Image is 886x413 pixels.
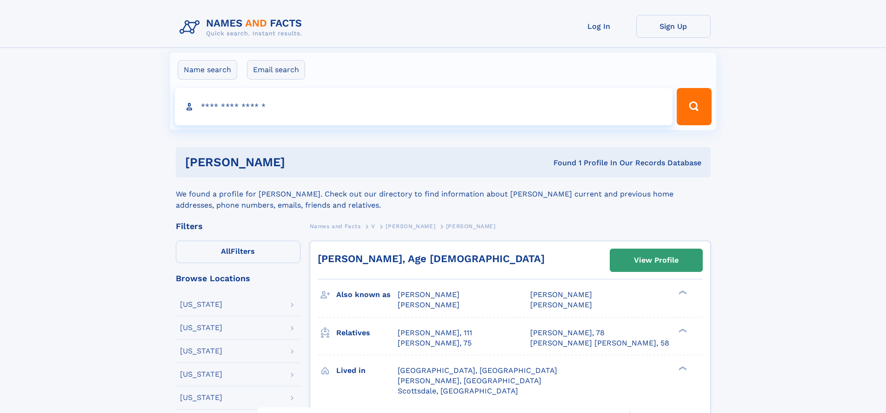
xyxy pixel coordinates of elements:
[310,220,361,232] a: Names and Facts
[180,371,222,378] div: [US_STATE]
[176,222,300,230] div: Filters
[336,325,398,341] h3: Relatives
[530,328,605,338] a: [PERSON_NAME], 78
[221,247,231,256] span: All
[636,15,711,38] a: Sign Up
[185,156,420,168] h1: [PERSON_NAME]
[610,249,702,271] a: View Profile
[247,60,305,80] label: Email search
[398,386,518,395] span: Scottsdale, [GEOGRAPHIC_DATA]
[398,376,541,385] span: [PERSON_NAME], [GEOGRAPHIC_DATA]
[386,220,435,232] a: [PERSON_NAME]
[676,365,687,371] div: ❯
[180,301,222,308] div: [US_STATE]
[634,250,679,271] div: View Profile
[178,60,237,80] label: Name search
[386,223,435,230] span: [PERSON_NAME]
[398,300,460,309] span: [PERSON_NAME]
[562,15,636,38] a: Log In
[176,241,300,263] label: Filters
[336,363,398,379] h3: Lived in
[318,253,545,264] a: [PERSON_NAME], Age [DEMOGRAPHIC_DATA]
[446,223,496,230] span: [PERSON_NAME]
[398,328,472,338] a: [PERSON_NAME], 111
[371,223,375,230] span: V
[176,15,310,40] img: Logo Names and Facts
[530,300,592,309] span: [PERSON_NAME]
[398,366,557,375] span: [GEOGRAPHIC_DATA], [GEOGRAPHIC_DATA]
[398,338,472,348] a: [PERSON_NAME], 75
[180,324,222,332] div: [US_STATE]
[530,338,669,348] a: [PERSON_NAME] [PERSON_NAME], 58
[530,290,592,299] span: [PERSON_NAME]
[676,327,687,333] div: ❯
[398,290,460,299] span: [PERSON_NAME]
[677,88,711,125] button: Search Button
[176,274,300,283] div: Browse Locations
[419,158,701,168] div: Found 1 Profile In Our Records Database
[371,220,375,232] a: V
[180,347,222,355] div: [US_STATE]
[336,287,398,303] h3: Also known as
[676,290,687,296] div: ❯
[176,177,711,211] div: We found a profile for [PERSON_NAME]. Check out our directory to find information about [PERSON_N...
[175,88,673,125] input: search input
[180,394,222,401] div: [US_STATE]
